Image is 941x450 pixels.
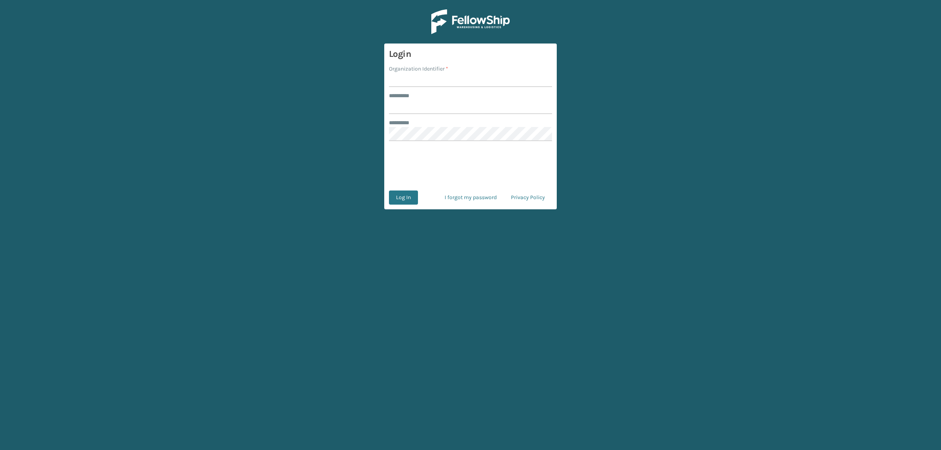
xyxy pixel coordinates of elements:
a: I forgot my password [438,191,504,205]
img: Logo [431,9,510,34]
a: Privacy Policy [504,191,552,205]
label: Organization Identifier [389,65,448,73]
h3: Login [389,48,552,60]
button: Log In [389,191,418,205]
iframe: reCAPTCHA [411,151,530,181]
